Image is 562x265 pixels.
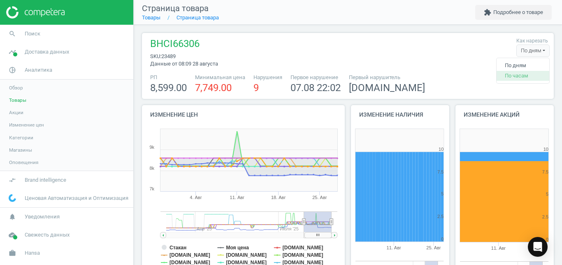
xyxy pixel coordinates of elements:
[312,195,327,200] tspan: 25. Авг
[9,122,44,128] span: Изменение цен
[437,214,444,219] text: 2.5
[150,53,161,59] span: sku :
[386,246,401,251] tspan: 11. Авг
[349,82,425,94] span: [DOMAIN_NAME]
[290,82,341,94] span: 07.08 22:02
[190,195,202,200] tspan: 4. Авг
[25,48,69,56] span: Доставка данных
[5,172,20,188] i: compare_arrows
[9,147,32,153] span: Магазины
[195,82,232,94] span: 7,749.00
[170,245,186,251] tspan: Стакан
[142,14,160,21] a: Товары
[253,74,282,81] span: Нарушения
[9,109,23,116] span: Акции
[351,105,449,124] h4: Изменение наличия
[491,246,506,251] tspan: 11. Авг
[176,14,219,21] a: Страница товара
[497,71,549,81] button: По часам
[25,231,70,239] span: Свежесть данных
[546,192,548,197] text: 5
[528,237,548,257] div: Open Intercom Messenger
[170,252,210,258] tspan: [DOMAIN_NAME]
[426,246,441,251] tspan: 25. Авг
[9,159,38,166] span: Оповещения
[439,147,444,152] text: 10
[226,252,267,258] tspan: [DOMAIN_NAME]
[441,192,444,197] text: 5
[150,61,218,67] span: Данные от 08:09 28 августа
[195,74,245,81] span: Минимальная цена
[5,62,20,78] i: pie_chart_outlined
[226,245,249,251] tspan: Моя цена
[149,145,154,150] text: 9k
[149,166,154,171] text: 8k
[253,82,259,94] span: 9
[441,237,444,242] text: 0
[475,5,552,20] button: extensionПодробнее о товаре
[25,30,40,38] span: Поиск
[484,9,491,16] i: extension
[542,214,548,219] text: 2.5
[9,84,23,91] span: Обзор
[142,105,345,124] h4: Изменение цен
[25,176,66,184] span: Brand intelligence
[349,74,425,81] span: Первый нарушитель
[5,227,20,243] i: cloud_done
[150,82,187,94] span: 8,599.00
[516,45,550,57] div: По дням
[149,186,154,191] text: 7k
[150,74,187,81] span: РП
[25,213,60,220] span: Уведомления
[290,74,341,81] span: Первое нарушение
[283,252,323,258] tspan: [DOMAIN_NAME]
[150,37,218,53] span: BHCI66306
[161,53,176,59] span: 23489
[25,66,52,74] span: Аналитика
[230,195,245,200] tspan: 11. Авг
[5,209,20,225] i: notifications
[5,26,20,42] i: search
[455,105,554,124] h4: Изменение акций
[5,44,20,60] i: timeline
[25,249,40,257] span: Hansa
[543,147,548,152] text: 10
[9,97,26,103] span: Товары
[25,195,128,202] span: Ценовая Автоматизация и Оптимизация
[497,61,549,70] button: По дням
[6,6,65,19] img: ajHJNr6hYgQAAAAASUVORK5CYII=
[271,195,286,200] tspan: 18. Авг
[516,38,548,45] label: Как нарезать
[9,134,33,141] span: Категории
[437,169,444,174] text: 7.5
[283,245,323,251] tspan: [DOMAIN_NAME]
[542,169,548,174] text: 7.5
[9,194,16,202] img: wGWNvw8QSZomAAAAABJRU5ErkJggg==
[5,245,20,261] i: work
[142,3,209,13] span: Страница товара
